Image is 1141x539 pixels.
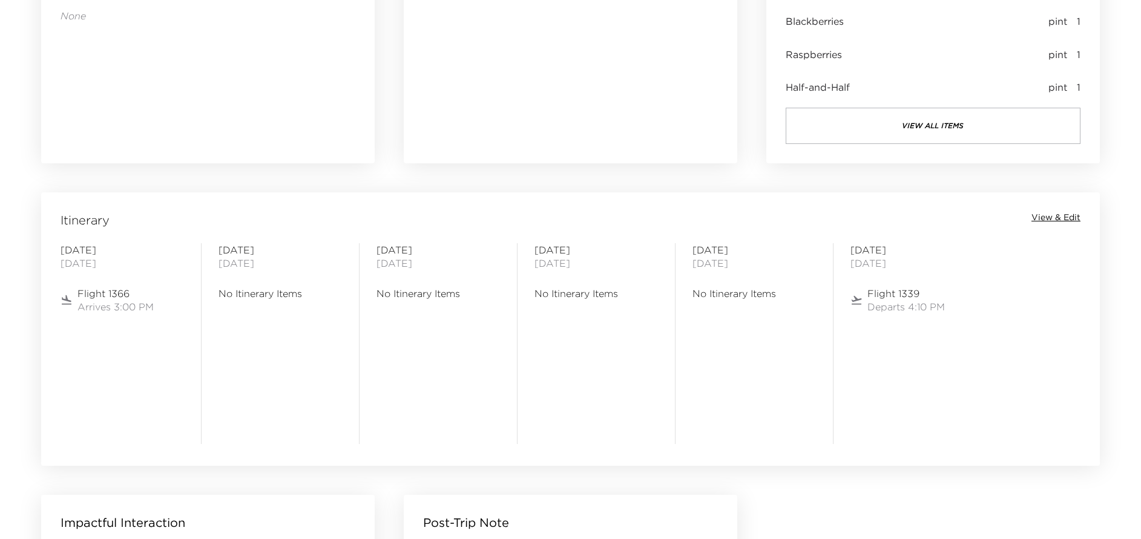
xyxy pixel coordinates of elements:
span: [DATE] [61,243,184,256]
span: [DATE] [219,256,342,270]
span: [DATE] [850,243,974,256]
span: [DATE] [534,243,658,256]
span: pint [1048,80,1067,94]
p: Post-Trip Note [423,514,509,531]
button: view all items [786,108,1080,144]
span: No Itinerary Items [534,287,658,300]
span: [DATE] [850,256,974,270]
span: [DATE] [692,256,816,270]
span: No Itinerary Items [376,287,500,300]
span: No Itinerary Items [692,287,816,300]
span: Raspberries [786,48,842,61]
span: Blackberries [786,15,844,28]
p: None [61,9,355,22]
span: Flight 1366 [77,287,154,300]
span: pint [1048,48,1067,61]
p: Impactful Interaction [61,514,185,531]
span: Arrives 3:00 PM [77,300,154,313]
button: View & Edit [1031,212,1080,224]
span: [DATE] [534,256,658,270]
span: [DATE] [61,256,184,270]
span: [DATE] [692,243,816,256]
span: Itinerary [61,212,110,229]
span: 1 [1077,15,1080,28]
span: 1 [1077,48,1080,61]
span: pint [1048,15,1067,28]
span: Departs 4:10 PM [867,300,945,313]
span: 1 [1077,80,1080,94]
span: [DATE] [219,243,342,256]
span: Flight 1339 [867,287,945,300]
span: [DATE] [376,243,500,256]
span: [DATE] [376,256,500,270]
span: No Itinerary Items [219,287,342,300]
span: Half-and-Half [786,80,850,94]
